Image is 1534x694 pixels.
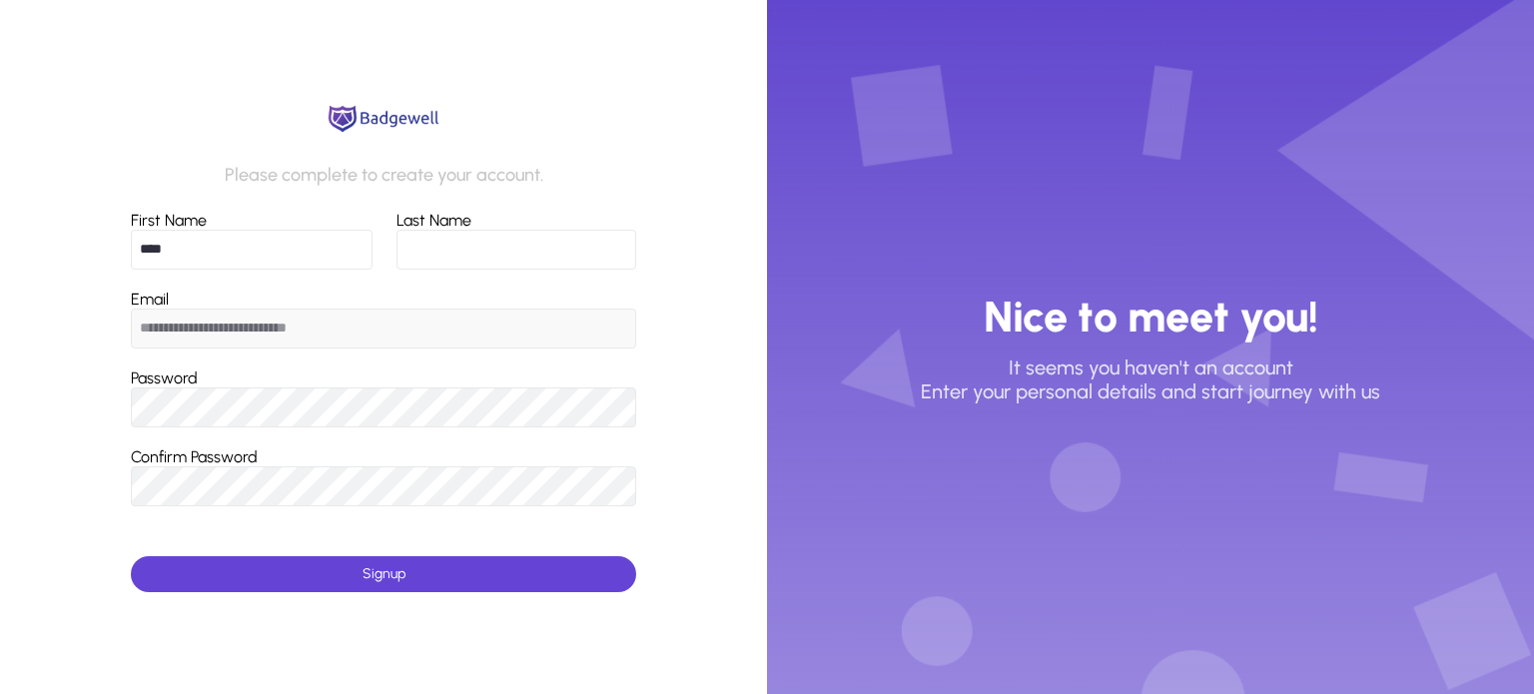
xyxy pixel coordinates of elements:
[324,103,443,135] img: logo.png
[131,290,169,309] label: Email
[1009,355,1293,379] p: It seems you haven't an account
[131,447,258,466] label: Confirm Password
[363,565,405,582] span: Signup
[396,211,471,230] label: Last Name
[131,556,637,592] button: Signup
[921,379,1380,403] p: Enter your personal details and start journey with us
[131,368,198,387] label: Password
[225,162,543,189] p: Please complete to create your account.
[131,211,207,230] label: First Name
[984,291,1318,344] h3: Nice to meet you!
